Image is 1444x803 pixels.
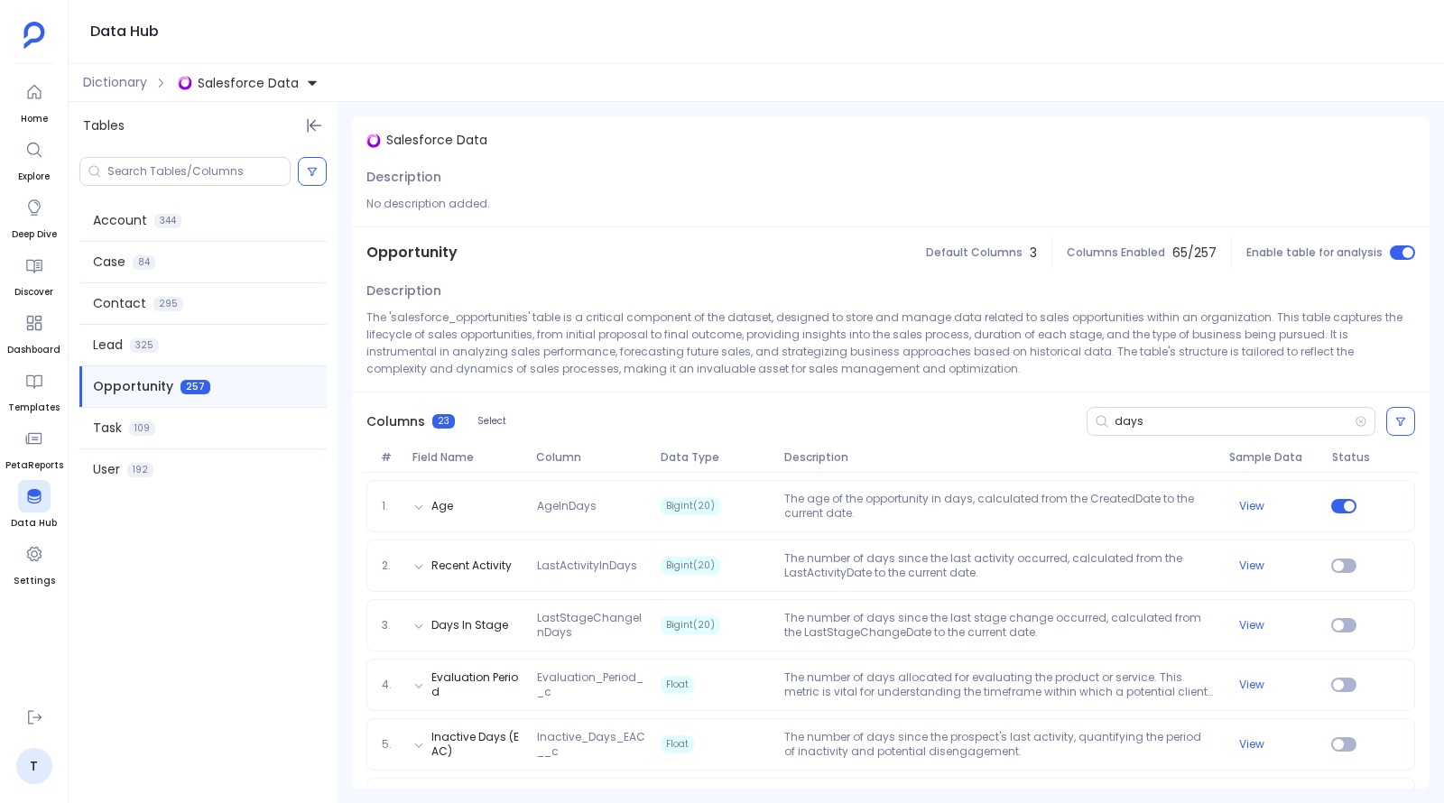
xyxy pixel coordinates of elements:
[366,309,1415,377] p: The 'salesforce_opportunities' table is a critical component of the dataset, designed to store an...
[14,574,55,588] span: Settings
[11,516,57,531] span: Data Hub
[178,76,192,90] img: singlestore.svg
[777,492,1221,521] p: The age of the opportunity in days, calculated from the CreatedDate to the current date.
[529,450,653,465] span: Column
[661,616,720,634] span: Bigint(20)
[431,670,523,699] button: Evaluation Period
[366,242,458,263] span: Opportunity
[1239,499,1264,513] button: View
[366,412,425,431] span: Columns
[661,735,694,753] span: Float
[375,678,405,692] span: 4.
[375,618,405,632] span: 3.
[18,76,51,126] a: Home
[12,227,57,242] span: Deep Dive
[23,22,45,49] img: petavue logo
[93,253,125,272] span: Case
[661,557,720,575] span: Bigint(20)
[130,338,159,353] span: 325
[8,365,60,415] a: Templates
[1239,558,1264,573] button: View
[18,112,51,126] span: Home
[93,377,173,396] span: Opportunity
[1115,414,1355,429] input: Search Columns
[16,748,52,784] a: T
[777,551,1221,580] p: The number of days since the last activity occurred, calculated from the LastActivityDate to the ...
[366,282,441,300] span: Description
[366,168,441,187] span: Description
[366,134,381,148] img: singlestore.svg
[93,336,123,355] span: Lead
[661,676,694,694] span: Float
[7,343,60,357] span: Dashboard
[93,460,120,479] span: User
[107,164,290,179] input: Search Tables/Columns
[431,618,508,632] button: Days In Stage
[530,499,653,513] span: AgeInDays
[154,214,181,228] span: 344
[133,255,155,270] span: 84
[93,211,147,230] span: Account
[431,730,523,759] button: Inactive Days (EAC)
[18,170,51,184] span: Explore
[432,414,455,429] span: 23
[180,380,210,394] span: 257
[11,480,57,531] a: Data Hub
[1239,618,1264,632] button: View
[69,102,338,150] div: Tables
[777,730,1221,759] p: The number of days since the prospect's last activity, quantifying the period of inactivity and p...
[1172,244,1217,263] span: 65 / 257
[12,191,57,242] a: Deep Dive
[431,558,512,573] button: Recent Activity
[7,307,60,357] a: Dashboard
[926,245,1023,260] span: Default Columns
[777,450,1222,465] span: Description
[83,73,147,92] span: Dictionary
[5,458,63,473] span: PetaReports
[90,19,159,44] h1: Data Hub
[1246,245,1383,260] span: Enable table for analysis
[1067,245,1165,260] span: Columns Enabled
[1222,450,1326,465] span: Sample Data
[153,297,183,311] span: 295
[530,670,653,699] span: Evaluation_Period__c
[530,730,653,759] span: Inactive_Days_EAC__c
[375,558,405,573] span: 2.
[8,401,60,415] span: Templates
[198,74,299,92] span: Salesforce Data
[375,737,405,752] span: 5.
[386,131,487,150] span: Salesforce Data
[431,499,453,513] button: Age
[374,450,404,465] span: #
[127,463,153,477] span: 192
[14,285,53,300] span: Discover
[14,249,53,300] a: Discover
[5,422,63,473] a: PetaReports
[366,195,1415,212] p: No description added.
[93,294,146,313] span: Contact
[530,558,653,573] span: LastActivityInDays
[375,499,405,513] span: 1.
[1239,737,1264,752] button: View
[653,450,777,465] span: Data Type
[14,538,55,588] a: Settings
[1325,450,1366,465] span: Status
[661,497,720,515] span: Bigint(20)
[93,419,122,438] span: Task
[530,611,653,640] span: LastStageChangeInDays
[18,134,51,184] a: Explore
[777,670,1221,699] p: The number of days allocated for evaluating the product or service. This metric is vital for unde...
[174,69,322,97] button: Salesforce Data
[129,421,155,436] span: 109
[1030,244,1037,263] span: 3
[777,611,1221,640] p: The number of days since the last stage change occurred, calculated from the LastStageChangeDate ...
[466,410,518,433] button: Select
[1239,678,1264,692] button: View
[405,450,529,465] span: Field Name
[301,113,327,138] button: Hide Tables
